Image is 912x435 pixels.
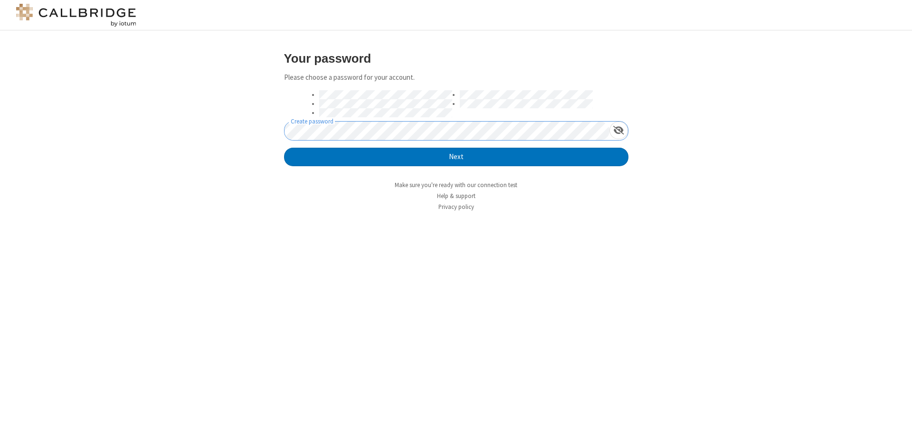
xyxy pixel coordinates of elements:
img: logo@2x.png [14,4,138,27]
a: Make sure you're ready with our connection test [395,181,517,189]
a: Privacy policy [438,203,474,211]
div: Show password [609,122,628,139]
input: Create password [285,122,609,140]
h3: Your password [284,52,628,65]
p: Please choose a password for your account. [284,72,628,83]
button: Next [284,148,628,167]
a: Help & support [437,192,475,200]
